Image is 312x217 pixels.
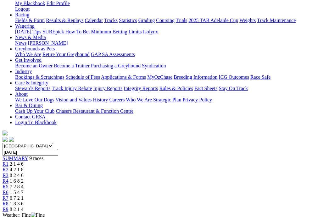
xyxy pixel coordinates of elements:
div: Care & Integrity [15,86,309,91]
a: Chasers Restaurant & Function Centre [56,108,133,114]
input: Select date [3,149,58,156]
a: Race Safe [250,74,270,80]
a: News & Media [15,35,46,40]
div: Industry [15,74,309,80]
a: R6 [3,190,8,195]
a: Trials [175,18,187,23]
a: Applications & Forms [101,74,146,80]
a: Retire Your Greyhound [42,52,90,57]
a: Careers [109,97,125,102]
span: 8 2 1 4 [10,207,24,212]
a: Syndication [142,63,166,68]
a: Isolynx [143,29,158,34]
a: Cash Up Your Club [15,108,54,114]
a: R2 [3,167,8,172]
a: R1 [3,161,8,167]
a: GAP SA Assessments [91,52,135,57]
a: Get Involved [15,57,42,63]
span: 4 2 1 8 [10,167,24,172]
a: Racing [15,12,29,17]
a: Fact Sheets [194,86,217,91]
div: About [15,97,309,103]
div: News & Media [15,40,309,46]
div: Get Involved [15,63,309,69]
a: Who We Are [15,52,41,57]
a: Results & Replays [46,18,83,23]
span: 8 2 4 6 [10,173,24,178]
a: Wagering [15,23,35,29]
div: Hi, Des [15,1,309,12]
a: SUMMARY [3,156,28,161]
a: R8 [3,201,8,206]
a: Greyhounds as Pets [15,46,55,51]
a: R5 [3,184,8,189]
div: Greyhounds as Pets [15,52,309,57]
a: R9 [3,207,8,212]
a: Edit Profile [47,1,70,6]
a: Strategic Plan [153,97,181,102]
a: Industry [15,69,32,74]
a: Contact GRSA [15,114,45,119]
span: 1 5 4 7 [10,190,24,195]
a: Bar & Dining [15,103,43,108]
div: Racing [15,18,309,23]
a: Breeding Information [174,74,217,80]
a: Integrity Reports [124,86,158,91]
a: Coursing [156,18,175,23]
a: 2025 TAB Adelaide Cup [188,18,238,23]
a: Track Injury Rebate [52,86,92,91]
a: Weights [239,18,256,23]
a: Who We Are [126,97,152,102]
a: SUREpick [42,29,64,34]
a: History [93,97,108,102]
a: Injury Reports [93,86,122,91]
a: Become an Owner [15,63,53,68]
a: About [15,91,28,97]
img: facebook.svg [3,137,8,142]
span: 6 7 2 1 [10,195,24,201]
a: Schedule of Fees [65,74,100,80]
a: R7 [3,195,8,201]
a: MyOzChase [147,74,172,80]
a: Statistics [119,18,137,23]
a: Care & Integrity [15,80,48,85]
a: R3 [3,173,8,178]
a: Login To Blackbook [15,120,57,125]
div: Wagering [15,29,309,35]
a: Vision and Values [55,97,92,102]
a: Logout [15,6,30,12]
a: Minimum Betting Limits [91,29,142,34]
a: Fields & Form [15,18,45,23]
span: 2 1 4 6 [10,161,24,167]
span: 9 races [29,156,43,161]
a: Stay On Track [219,86,248,91]
img: logo-grsa-white.png [3,130,8,135]
span: 1 8 3 6 [10,201,24,206]
a: R4 [3,178,8,184]
a: Bookings & Scratchings [15,74,64,80]
a: My Blackbook [15,1,45,6]
a: ICG Outcomes [219,74,249,80]
span: 1 6 8 2 [10,178,24,184]
a: Tracks [104,18,118,23]
a: Grading [138,18,155,23]
a: [DATE] Tips [15,29,41,34]
a: How To Bet [65,29,90,34]
img: twitter.svg [9,137,14,142]
a: Purchasing a Greyhound [91,63,141,68]
div: Bar & Dining [15,108,309,114]
a: Stewards Reports [15,86,50,91]
a: News [15,40,26,46]
span: 7 2 8 4 [10,184,24,189]
a: Become a Trainer [54,63,90,68]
